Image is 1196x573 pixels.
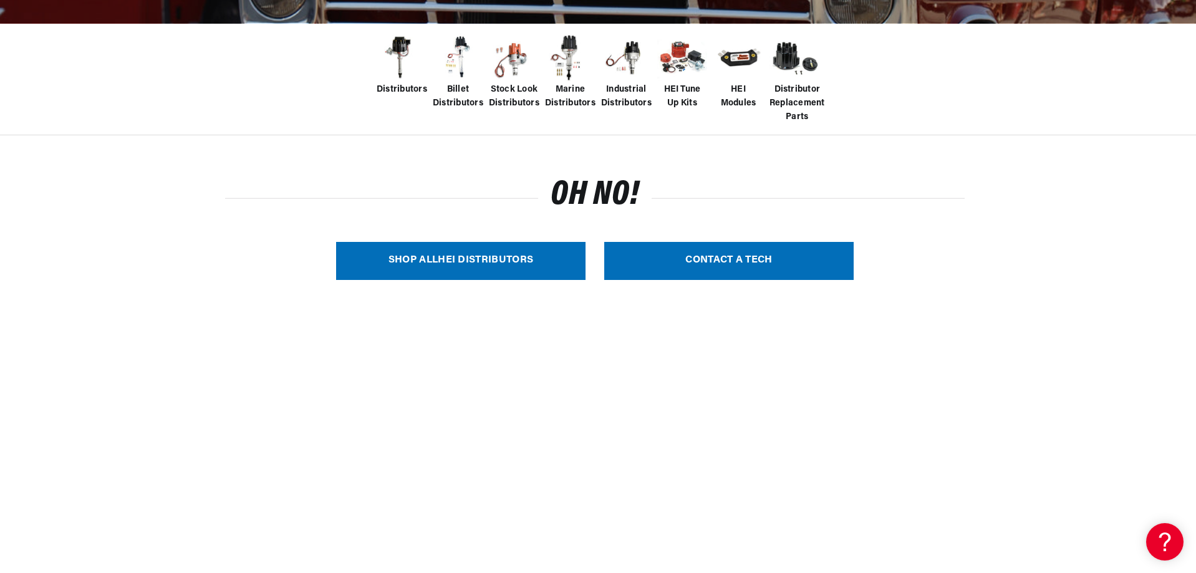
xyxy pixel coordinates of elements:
[604,242,854,280] a: CONTACT A TECH
[601,33,651,83] img: Industrial Distributors
[433,33,483,111] a: Billet Distributors Billet Distributors
[769,33,819,125] a: Distributor Replacement Parts Distributor Replacement Parts
[377,33,427,83] img: Distributors
[713,83,763,111] span: HEI Modules
[601,33,651,111] a: Industrial Distributors Industrial Distributors
[489,33,539,111] a: Stock Look Distributors Stock Look Distributors
[601,83,652,111] span: Industrial Distributors
[489,83,539,111] span: Stock Look Distributors
[377,83,427,97] span: Distributors
[657,33,707,111] a: HEI Tune Up Kits HEI Tune Up Kits
[769,33,819,83] img: Distributor Replacement Parts
[433,83,483,111] span: Billet Distributors
[657,33,707,83] img: HEI Tune Up Kits
[545,33,595,111] a: Marine Distributors Marine Distributors
[713,33,763,111] a: HEI Modules HEI Modules
[545,83,596,111] span: Marine Distributors
[377,33,427,97] a: Distributors Distributors
[657,83,707,111] span: HEI Tune Up Kits
[551,181,639,211] h1: OH NO!
[545,33,595,83] img: Marine Distributors
[433,33,483,83] img: Billet Distributors
[769,83,825,125] span: Distributor Replacement Parts
[713,33,763,83] img: HEI Modules
[489,33,539,83] img: Stock Look Distributors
